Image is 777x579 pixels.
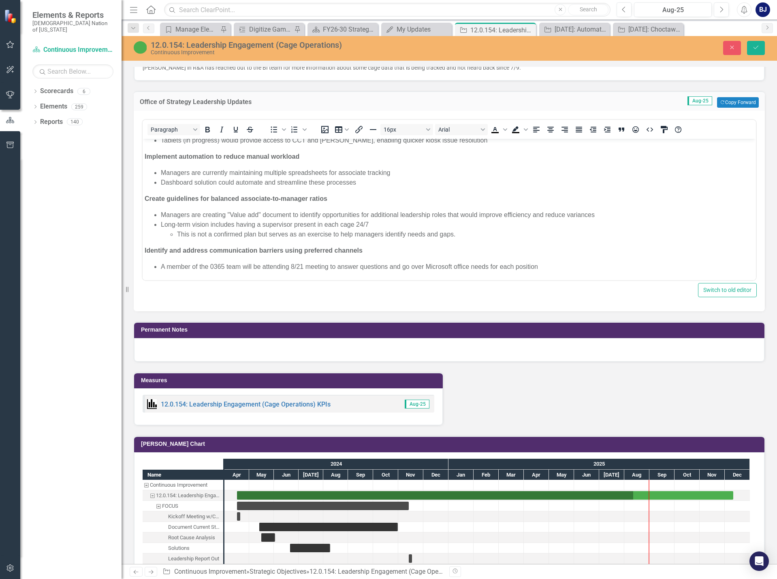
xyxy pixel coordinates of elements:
div: Solutions [168,543,190,553]
button: Horizontal line [366,124,380,135]
input: Search ClearPoint... [164,3,610,17]
li: This is not a confirmed plan but serves as an exercise to help managers identify needs and gaps. [34,91,611,100]
div: 6 [77,88,90,95]
div: Apr [524,470,549,480]
div: Root Cause Analysis [143,532,223,543]
button: CSS Editor [657,124,671,135]
button: Justify [572,124,586,135]
span: Aug-25 [687,96,712,105]
h3: Permanent Notes [141,327,760,333]
input: Search Below... [32,64,113,79]
h3: [PERSON_NAME] Chart [141,441,760,447]
span: Elements & Reports [32,10,113,20]
div: Task: Start date: 2024-05-13 End date: 2024-10-31 [143,522,223,532]
div: 2025 [448,459,750,469]
a: Continuous Improvement [174,568,246,575]
div: Dec [725,470,750,480]
div: Text color Black [488,124,508,135]
div: Open Intercom Messenger [749,551,769,571]
div: PDCA [162,564,175,575]
div: Dec [423,470,448,480]
div: Task: Start date: 2024-06-20 End date: 2024-08-09 [143,543,223,553]
div: [DATE]: Automation [555,24,608,34]
span: Arial [438,126,478,133]
li: Dashboard solution could automate and streamline these processes [18,39,611,49]
button: Italic [215,124,228,135]
div: Task: Start date: 2024-11-18 End date: 2025-07-04 [143,564,223,575]
div: Sep [649,470,675,480]
h3: Measures [141,377,439,383]
button: Insert/edit link [352,124,366,135]
div: Oct [675,470,700,480]
div: Task: Start date: 2024-05-16 End date: 2024-06-02 [143,532,223,543]
div: Name [143,470,223,480]
button: Align right [558,124,572,135]
div: Task: Start date: 2024-06-20 End date: 2024-08-09 [290,544,330,552]
div: May [549,470,574,480]
button: Blockquote [615,124,628,135]
div: 12.0.154: Leadership Engagement (Cage Operations) [470,25,534,35]
img: Performance Management [147,399,157,409]
img: CI Action Plan Approved/In Progress [134,41,147,54]
button: Emojis [629,124,643,135]
li: Long-term vision includes having a supervisor present in each cage 24/7 [18,81,611,100]
div: Bullet list [267,124,287,135]
div: FY26-30 Strategic Plan [323,24,376,34]
div: Continuous Improvement [143,480,223,490]
button: Table [332,124,352,135]
div: PDCA [143,564,223,575]
div: Task: Start date: 2024-05-13 End date: 2024-10-31 [259,523,398,531]
div: Nov [398,470,423,480]
strong: Identify and address communication barriers using preferred channels [2,108,220,115]
button: Block Paragraph [147,124,200,135]
div: 12.0.154: Leadership Engagement (Cage Operations) [310,568,461,575]
div: Kickoff Meeting w/Commerce Leadership [143,511,223,522]
div: 12.0.154: Leadership Engagement (Cage Operations) [156,490,221,501]
button: BJ [756,2,770,17]
li: Managers are creating "Value add" document to identify opportunities for additional leadership ro... [18,71,611,81]
a: [DATE]: Choctaw Digital / iGaming [615,24,681,34]
button: Aug-25 [634,2,712,17]
div: Feb [474,470,499,480]
div: Manage Elements [175,24,218,34]
div: Document Current State [143,522,223,532]
a: 12.0.154: Leadership Engagement (Cage Operations) KPIs [161,400,331,408]
div: Apr [224,470,249,480]
div: Sep [348,470,373,480]
div: Document Current State [168,522,221,532]
div: FOCUS [162,501,178,511]
button: Bold [201,124,214,135]
li: A member of the 0365 team will be attending 8/21 meeting to answer questions and go over Microsof... [18,123,611,133]
div: Aug [323,470,348,480]
div: Continuous Improvement [151,49,488,55]
div: Task: Start date: 2024-04-16 End date: 2024-11-13 [237,502,409,510]
div: Task: Start date: 2024-11-13 End date: 2024-11-13 [409,554,412,563]
div: Task: Start date: 2024-04-16 End date: 2024-04-16 [143,511,223,522]
a: Strategic Objectives [250,568,306,575]
div: Kickoff Meeting w/Commerce Leadership [168,511,221,522]
button: Underline [229,124,243,135]
li: Managers are currently maintaining multiple spreadsheets for associate tracking [18,29,611,39]
div: Task: Start date: 2024-04-16 End date: 2024-04-16 [237,512,240,521]
div: 140 [67,119,83,126]
p: [PERSON_NAME] in R&A has reached out to the BI team for more information about some cage data tha... [143,64,756,72]
div: Nov [700,470,725,480]
div: Solutions [143,543,223,553]
a: Continuous Improvement [32,45,113,55]
div: Task: Start date: 2024-05-16 End date: 2024-06-02 [261,533,275,542]
div: 259 [71,103,87,110]
button: HTML Editor [643,124,657,135]
div: Jun [574,470,599,480]
button: Switch to old editor [698,283,757,297]
strong: Implement automation to reduce manual workload [2,14,157,21]
button: Font Arial [435,124,488,135]
img: ClearPoint Strategy [4,9,18,23]
button: Insert image [318,124,332,135]
button: Align left [529,124,543,135]
button: Decrease indent [586,124,600,135]
div: Task: Start date: 2024-04-16 End date: 2025-12-11 [143,490,223,501]
span: Aug-25 [405,400,429,409]
button: Increase indent [600,124,614,135]
iframe: Rich Text Area [143,139,756,280]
